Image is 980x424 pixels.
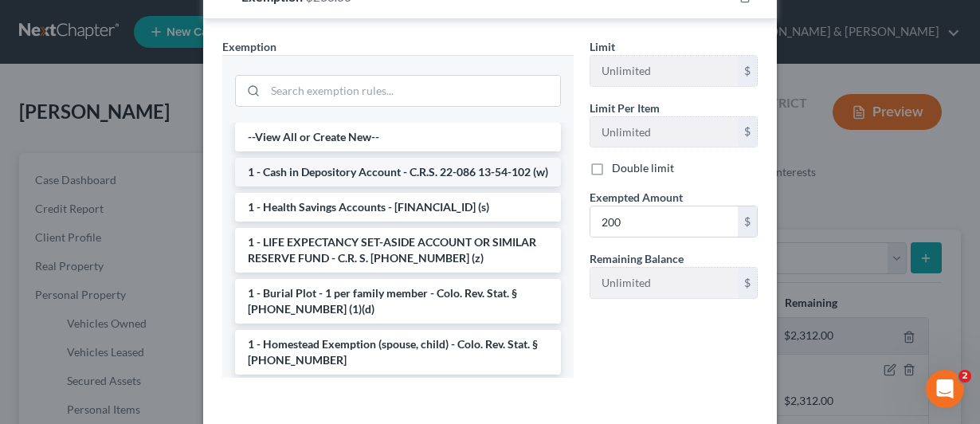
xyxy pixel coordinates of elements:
input: -- [590,56,738,86]
li: 1 - Health Savings Accounts - [FINANCIAL_ID] (s) [235,193,561,222]
input: Search exemption rules... [265,76,560,106]
label: Remaining Balance [590,250,684,267]
div: $ [738,117,757,147]
span: Exempted Amount [590,190,683,204]
li: 1 - Burial Plot - 1 per family member - Colo. Rev. Stat. § [PHONE_NUMBER] (1)(d) [235,279,561,324]
div: $ [738,206,757,237]
li: 1 - Homestead Exemption (spouse, child) - Colo. Rev. Stat. § [PHONE_NUMBER] [235,330,561,375]
iframe: Intercom live chat [926,370,964,408]
li: 1 - Cash in Depository Account - C.R.S. 22-086 13-54-102 (w) [235,158,561,186]
span: Limit [590,40,615,53]
span: 2 [958,370,971,383]
div: $ [738,56,757,86]
input: -- [590,117,738,147]
input: 0.00 [590,206,738,237]
span: Exemption [222,40,276,53]
label: Limit Per Item [590,100,660,116]
input: -- [590,268,738,298]
div: $ [738,268,757,298]
li: --View All or Create New-- [235,123,561,151]
li: 1 - LIFE EXPECTANCY SET-ASIDE ACCOUNT OR SIMILAR RESERVE FUND - C.R. S. [PHONE_NUMBER] (z) [235,228,561,273]
label: Double limit [612,160,674,176]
